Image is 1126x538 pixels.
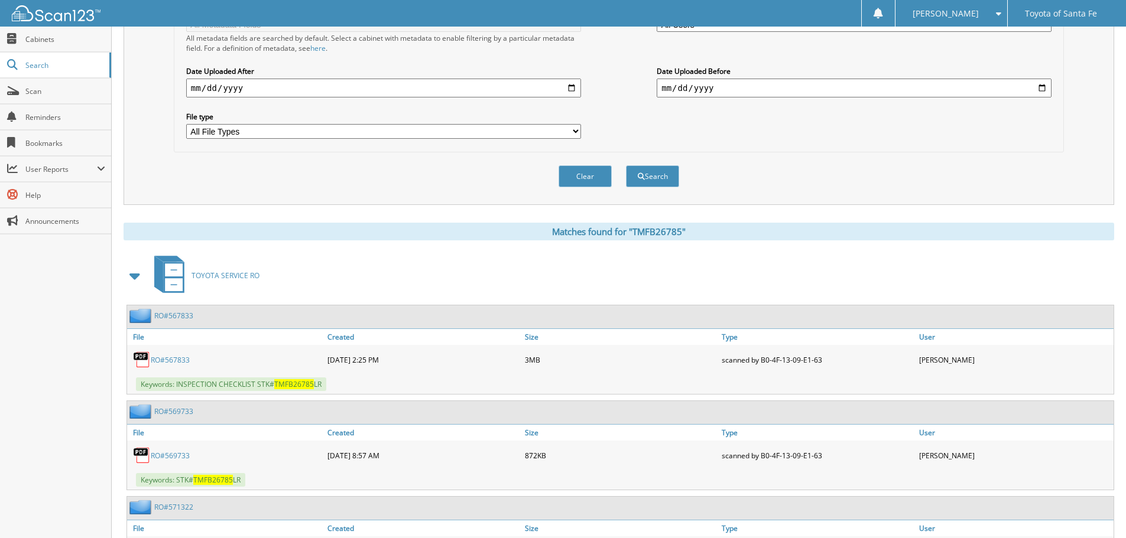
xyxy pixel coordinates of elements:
span: Bookmarks [25,138,105,148]
img: folder2.png [129,404,154,419]
a: Created [325,520,522,536]
span: Scan [25,86,105,96]
img: folder2.png [129,308,154,323]
div: [DATE] 2:25 PM [325,348,522,371]
span: Announcements [25,216,105,226]
div: scanned by B0-4F-13-09-E1-63 [719,444,916,467]
div: 872KB [522,444,719,467]
img: PDF.png [133,351,151,369]
span: Keywords: INSPECTION CHECKLIST STK# LR [136,377,326,391]
span: TMFB26785 [274,379,314,389]
a: Created [325,329,522,345]
span: Toyota of Santa Fe [1025,10,1097,17]
iframe: Chat Widget [1067,481,1126,538]
a: RO#569733 [154,406,193,416]
div: [PERSON_NAME] [916,348,1114,371]
span: User Reports [25,164,97,174]
span: TMFB26785 [193,475,233,485]
a: RO#567833 [154,311,193,321]
span: Keywords: STK# LR [136,473,245,487]
a: User [916,425,1114,441]
button: Search [626,165,679,187]
input: end [657,79,1052,97]
img: PDF.png [133,446,151,464]
button: Clear [559,165,612,187]
a: Size [522,329,719,345]
label: Date Uploaded Before [657,66,1052,76]
a: User [916,520,1114,536]
div: [PERSON_NAME] [916,444,1114,467]
div: scanned by B0-4F-13-09-E1-63 [719,348,916,371]
a: Size [522,520,719,536]
label: Date Uploaded After [186,66,581,76]
a: Created [325,425,522,441]
a: RO#571322 [154,502,193,512]
a: RO#567833 [151,355,190,365]
a: Type [719,520,916,536]
img: folder2.png [129,500,154,514]
div: Matches found for "TMFB26785" [124,223,1114,240]
a: File [127,329,325,345]
a: File [127,425,325,441]
a: here [310,43,326,53]
a: RO#569733 [151,451,190,461]
a: Type [719,425,916,441]
label: File type [186,112,581,122]
span: Search [25,60,103,70]
a: Type [719,329,916,345]
span: TOYOTA SERVICE RO [192,270,259,281]
span: Reminders [25,112,105,122]
div: [DATE] 8:57 AM [325,444,522,467]
input: start [186,79,581,97]
a: TOYOTA SERVICE RO [147,252,259,299]
a: Size [522,425,719,441]
div: All metadata fields are searched by default. Select a cabinet with metadata to enable filtering b... [186,33,581,53]
span: Help [25,190,105,200]
span: Cabinets [25,34,105,44]
span: [PERSON_NAME] [913,10,979,17]
a: User [916,329,1114,345]
img: scan123-logo-white.svg [12,5,100,21]
a: File [127,520,325,536]
div: 3MB [522,348,719,371]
